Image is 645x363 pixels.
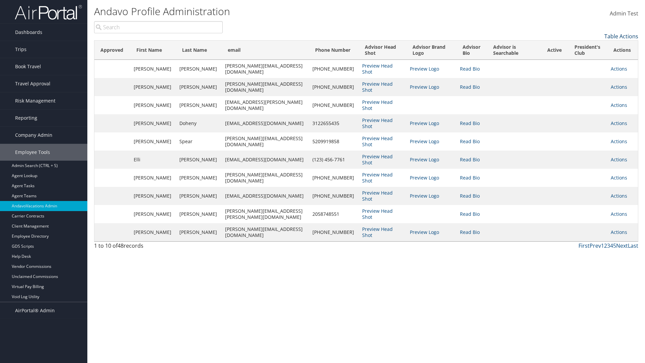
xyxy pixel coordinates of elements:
[309,223,359,241] td: [PHONE_NUMBER]
[460,156,480,163] a: Read Bio
[460,120,480,126] a: Read Bio
[94,21,223,33] input: Search
[362,190,393,202] a: Preview Head Shot
[611,156,627,163] a: Actions
[130,78,176,96] td: [PERSON_NAME]
[94,41,130,60] th: Approved: activate to sort column ascending
[487,41,541,60] th: Advisor is Searchable: activate to sort column ascending
[309,169,359,187] td: [PHONE_NUMBER]
[628,242,638,249] a: Last
[130,151,176,169] td: Elli
[222,78,309,96] td: [PERSON_NAME][EMAIL_ADDRESS][DOMAIN_NAME]
[130,60,176,78] td: [PERSON_NAME]
[222,223,309,241] td: [PERSON_NAME][EMAIL_ADDRESS][DOMAIN_NAME]
[611,66,627,72] a: Actions
[410,66,439,72] a: Preview Logo
[176,151,222,169] td: [PERSON_NAME]
[611,84,627,90] a: Actions
[410,84,439,90] a: Preview Logo
[309,151,359,169] td: (123) 456-7761
[15,92,55,109] span: Risk Management
[222,169,309,187] td: [PERSON_NAME][EMAIL_ADDRESS][DOMAIN_NAME]
[176,223,222,241] td: [PERSON_NAME]
[222,96,309,114] td: [EMAIL_ADDRESS][PERSON_NAME][DOMAIN_NAME]
[222,205,309,223] td: [PERSON_NAME][EMAIL_ADDRESS][PERSON_NAME][DOMAIN_NAME]
[130,114,176,132] td: [PERSON_NAME]
[130,205,176,223] td: [PERSON_NAME]
[15,24,42,41] span: Dashboards
[359,41,406,60] th: Advisor Head Shot: activate to sort column ascending
[457,41,487,60] th: Advisor Bio: activate to sort column ascending
[607,242,610,249] a: 3
[611,211,627,217] a: Actions
[460,211,480,217] a: Read Bio
[611,120,627,126] a: Actions
[362,63,393,75] a: Preview Head Shot
[362,81,393,93] a: Preview Head Shot
[222,41,309,60] th: email: activate to sort column ascending
[410,193,439,199] a: Preview Logo
[176,78,222,96] td: [PERSON_NAME]
[130,169,176,187] td: [PERSON_NAME]
[176,205,222,223] td: [PERSON_NAME]
[176,60,222,78] td: [PERSON_NAME]
[130,132,176,151] td: [PERSON_NAME]
[460,193,480,199] a: Read Bio
[222,114,309,132] td: [EMAIL_ADDRESS][DOMAIN_NAME]
[362,171,393,184] a: Preview Head Shot
[611,193,627,199] a: Actions
[309,187,359,205] td: [PHONE_NUMBER]
[309,96,359,114] td: [PHONE_NUMBER]
[616,242,628,249] a: Next
[94,242,223,253] div: 1 to 10 of records
[309,114,359,132] td: 3122655435
[222,151,309,169] td: [EMAIL_ADDRESS][DOMAIN_NAME]
[176,96,222,114] td: [PERSON_NAME]
[460,66,480,72] a: Read Bio
[309,78,359,96] td: [PHONE_NUMBER]
[601,242,604,249] a: 1
[410,174,439,181] a: Preview Logo
[15,127,52,144] span: Company Admin
[610,242,613,249] a: 4
[362,208,393,220] a: Preview Head Shot
[15,144,50,161] span: Employee Tools
[130,96,176,114] td: [PERSON_NAME]
[362,226,393,238] a: Preview Head Shot
[130,223,176,241] td: [PERSON_NAME]
[15,41,27,58] span: Trips
[309,132,359,151] td: 5209919858
[541,41,568,60] th: Active: activate to sort column ascending
[309,205,359,223] td: 2058748551
[410,138,439,145] a: Preview Logo
[130,41,176,60] th: First Name: activate to sort column ascending
[15,110,37,126] span: Reporting
[309,41,359,60] th: Phone Number: activate to sort column ascending
[222,132,309,151] td: [PERSON_NAME][EMAIL_ADDRESS][DOMAIN_NAME]
[222,60,309,78] td: [PERSON_NAME][EMAIL_ADDRESS][DOMAIN_NAME]
[15,58,41,75] span: Book Travel
[460,174,480,181] a: Read Bio
[460,84,480,90] a: Read Bio
[362,135,393,148] a: Preview Head Shot
[610,10,638,17] span: Admin Test
[611,229,627,235] a: Actions
[309,60,359,78] td: [PHONE_NUMBER]
[130,187,176,205] td: [PERSON_NAME]
[15,302,55,319] span: AirPortal® Admin
[176,114,222,132] td: Doheny
[607,41,638,60] th: Actions
[362,153,393,166] a: Preview Head Shot
[613,242,616,249] a: 5
[176,132,222,151] td: Spear
[410,156,439,163] a: Preview Logo
[118,242,124,249] span: 48
[610,3,638,24] a: Admin Test
[362,99,393,111] a: Preview Head Shot
[604,242,607,249] a: 2
[611,102,627,108] a: Actions
[611,174,627,181] a: Actions
[406,41,457,60] th: Advisor Brand Logo: activate to sort column ascending
[611,138,627,145] a: Actions
[578,242,590,249] a: First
